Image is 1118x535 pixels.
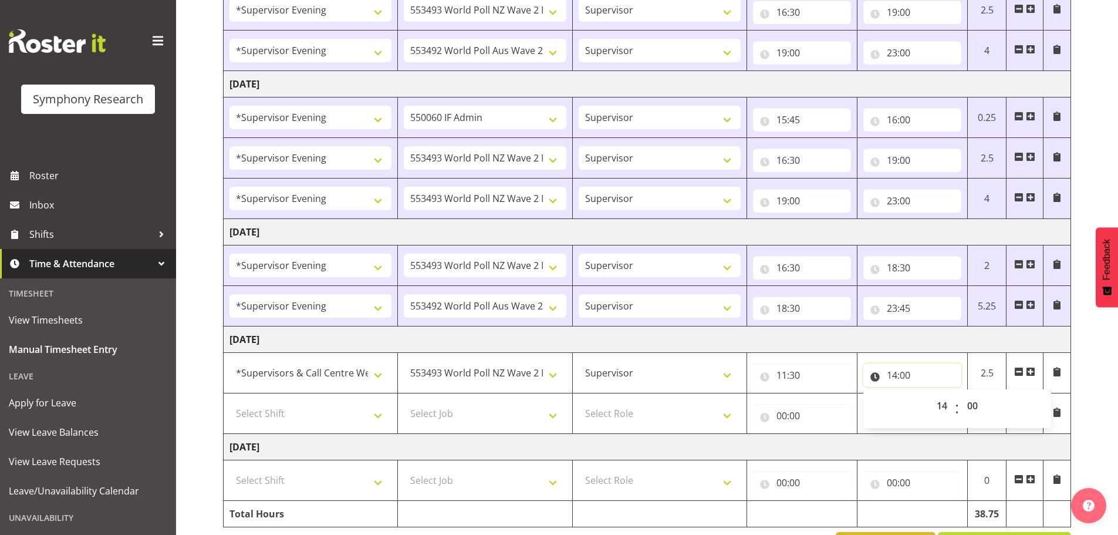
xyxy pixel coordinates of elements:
[863,149,961,172] input: Click to select...
[3,447,173,476] a: View Leave Requests
[3,476,173,506] a: Leave/Unavailability Calendar
[3,418,173,447] a: View Leave Balances
[863,189,961,213] input: Click to select...
[753,297,851,320] input: Click to select...
[753,471,851,494] input: Click to select...
[863,471,961,494] input: Click to select...
[753,41,851,65] input: Click to select...
[955,394,959,423] span: :
[863,297,961,320] input: Click to select...
[753,189,851,213] input: Click to select...
[29,226,153,243] span: Shifts
[1096,227,1118,307] button: Feedback - Show survey
[967,286,1006,327] td: 5.25
[863,108,961,132] input: Click to select...
[967,179,1006,219] td: 4
[3,281,173,305] div: Timesheet
[967,501,1006,527] td: 38.75
[1102,239,1112,280] span: Feedback
[863,364,961,387] input: Click to select...
[9,482,167,500] span: Leave/Unavailability Calendar
[863,41,961,65] input: Click to select...
[3,335,173,364] a: Manual Timesheet Entry
[224,501,398,527] td: Total Hours
[967,353,1006,393] td: 2.5
[753,256,851,280] input: Click to select...
[33,90,143,108] div: Symphony Research
[967,245,1006,286] td: 2
[753,404,851,428] input: Click to select...
[224,434,1071,460] td: [DATE]
[224,219,1071,245] td: [DATE]
[9,423,167,441] span: View Leave Balances
[863,1,961,24] input: Click to select...
[3,388,173,418] a: Apply for Leave
[29,196,170,214] span: Inbox
[967,97,1006,138] td: 0.25
[3,364,173,388] div: Leave
[967,460,1006,501] td: 0
[224,71,1071,97] td: [DATE]
[9,29,106,53] img: Rosterit website logo
[753,1,851,24] input: Click to select...
[967,31,1006,71] td: 4
[1083,500,1095,512] img: help-xxl-2.png
[29,167,170,184] span: Roster
[753,364,851,387] input: Click to select...
[3,506,173,530] div: Unavailability
[9,311,167,329] span: View Timesheets
[9,341,167,358] span: Manual Timesheet Entry
[9,394,167,412] span: Apply for Leave
[224,327,1071,353] td: [DATE]
[753,149,851,172] input: Click to select...
[9,453,167,470] span: View Leave Requests
[967,138,1006,179] td: 2.5
[29,255,153,272] span: Time & Attendance
[863,256,961,280] input: Click to select...
[753,108,851,132] input: Click to select...
[3,305,173,335] a: View Timesheets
